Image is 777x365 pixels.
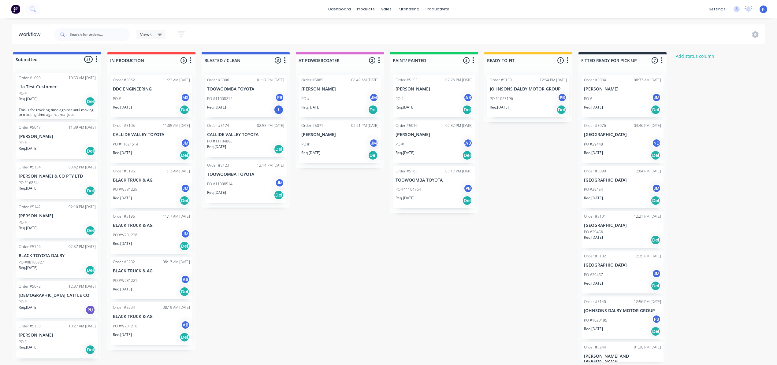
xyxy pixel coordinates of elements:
[584,105,603,110] p: Req. [DATE]
[556,105,566,115] div: Del
[299,75,381,117] div: Order #508908:49 AM [DATE][PERSON_NAME]PO #JMReq.[DATE]Del
[584,281,603,286] p: Req. [DATE]
[110,166,192,208] div: Order #519511:13 AM [DATE]BLACK TRUCK & AGPO #W231225JMReq.[DATE]Del
[584,77,606,83] div: Order #5034
[140,31,152,38] span: Views
[634,168,661,174] div: 12:04 PM [DATE]
[110,120,192,163] div: Order #510511:05 AM [DATE]CALLIDE VALLEY TOYOTAPO #11021514JMReq.[DATE]Del
[205,120,287,157] div: Order #517402:55 PM [DATE]CALLIDE VALLEY TOYOTAPO #11104888Req.[DATE]Del
[113,332,132,337] p: Req. [DATE]
[207,138,232,144] p: PO #11104888
[113,105,132,110] p: Req. [DATE]
[584,96,592,101] p: PO #
[69,75,96,81] div: 10:53 AM [DATE]
[16,281,98,318] div: Order #507212:37 PM [DATE][DEMOGRAPHIC_DATA] CATTLE COPO #Req.[DATE]PU
[113,286,132,292] p: Req. [DATE]
[110,257,192,299] div: Order #520208:17 AM [DATE]BLACK TRUCK & AGPO #W231221ABReq.[DATE]Del
[180,241,189,251] div: Del
[207,190,226,195] p: Req. [DATE]
[652,184,661,193] div: JM
[634,123,661,128] div: 03:46 PM [DATE]
[651,196,660,205] div: Del
[368,105,378,115] div: Del
[16,321,98,358] div: Order #513810:27 AM [DATE][PERSON_NAME]PO #Req.[DATE]Del
[652,269,661,278] div: JM
[490,77,512,83] div: Order #5139
[207,172,284,177] p: TOOWOOMBA TOYOTA
[368,150,378,160] div: Del
[584,272,603,278] p: PO #29457
[163,259,190,265] div: 08:17 AM [DATE]
[275,178,284,187] div: JM
[584,132,661,137] p: [GEOGRAPHIC_DATA]
[582,120,664,163] div: Order #507603:46 PM [DATE][GEOGRAPHIC_DATA]PO #29448NDReq.[DATE]Del
[113,278,137,283] p: PO #W231221
[19,174,96,179] p: [PERSON_NAME] & CO PTY LTD
[396,195,415,201] p: Req. [DATE]
[584,168,606,174] div: Order #5099
[163,305,190,310] div: 08:19 AM [DATE]
[19,204,41,210] div: Order #5142
[19,305,38,310] p: Req. [DATE]
[651,150,660,160] div: Del
[652,93,661,102] div: JM
[651,235,660,245] div: Del
[113,187,137,192] p: PO #W231225
[395,5,422,14] div: purchasing
[274,105,284,115] div: I
[19,91,27,96] p: PO #
[396,123,418,128] div: Order #5010
[445,168,473,174] div: 03:17 PM [DATE]
[85,97,95,106] div: Del
[445,77,473,83] div: 02:26 PM [DATE]
[19,299,27,305] p: PO #
[85,265,95,275] div: Del
[301,142,310,147] p: PO #
[301,123,323,128] div: Order #5071
[16,122,98,159] div: Order #504711:39 AM [DATE][PERSON_NAME]PO #Req.[DATE]Del
[584,229,603,235] p: PO #29456
[19,140,27,146] p: PO #
[299,120,381,163] div: Order #507102:21 PM [DATE][PERSON_NAME]PO #JMReq.[DATE]Del
[205,160,287,203] div: Order #512312:14 PM [DATE]TOOWOOMBA TOYOTAPO #11008514JMReq.[DATE]Del
[462,105,472,115] div: Del
[584,87,661,92] p: [PERSON_NAME]
[11,5,20,14] img: Factory
[19,164,41,170] div: Order #5134
[181,275,190,284] div: AB
[180,196,189,205] div: Del
[463,93,473,102] div: AB
[369,93,378,102] div: JM
[113,132,190,137] p: CALLIDE VALLEY TOYOTA
[652,315,661,324] div: PB
[445,123,473,128] div: 02:32 PM [DATE]
[19,333,96,338] p: [PERSON_NAME]
[207,96,232,101] p: PO #11008212
[354,5,378,14] div: products
[19,253,96,258] p: BLACK TOYOTA DALBY
[19,146,38,151] p: Req. [DATE]
[487,75,569,117] div: Order #513912:54 PM [DATE]JOHNSONS DALBY MOTOR GROUPPO #1023196PBReq.[DATE]Del
[351,77,378,83] div: 08:49 AM [DATE]
[113,314,190,319] p: BLACK TRUCK & AG
[634,77,661,83] div: 08:33 AM [DATE]
[19,180,38,186] p: PO #16854
[301,132,378,137] p: [PERSON_NAME]
[16,73,98,119] div: Order #100010:53 AM [DATE].1a Test CustomerPO #Req.[DATE]DelThis is for tracking time against unt...
[584,187,603,192] p: PO #29454
[113,268,190,274] p: BLACK TRUCK & AG
[584,263,661,268] p: [GEOGRAPHIC_DATA]
[19,96,38,102] p: Req. [DATE]
[69,125,96,130] div: 11:39 AM [DATE]
[325,5,354,14] a: dashboard
[762,6,765,12] span: JF
[85,226,95,235] div: Del
[113,241,132,246] p: Req. [DATE]
[207,77,229,83] div: Order #5006
[113,259,135,265] div: Order #5202
[19,125,41,130] div: Order #5047
[207,181,232,187] p: PO #11008514
[207,132,284,137] p: CALLIDE VALLEY TOYOTA
[396,77,418,83] div: Order #5153
[207,105,226,110] p: Req. [DATE]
